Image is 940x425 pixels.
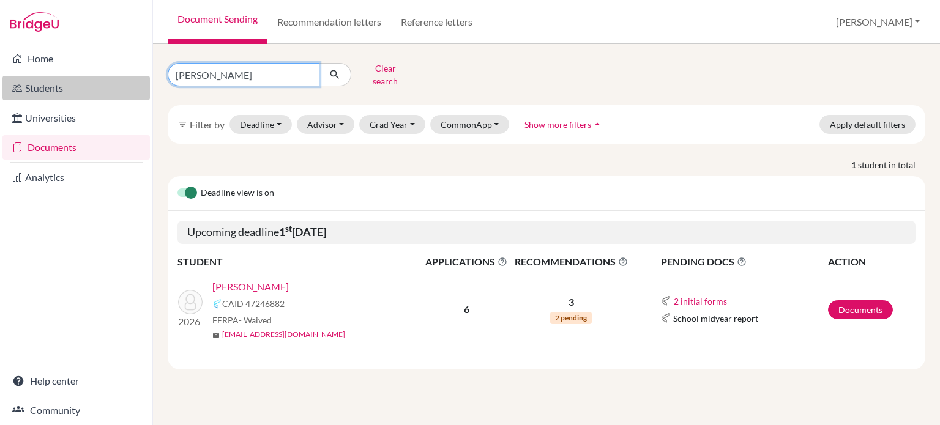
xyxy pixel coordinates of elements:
[178,290,203,314] img: Wang, Alice
[10,12,59,32] img: Bridge-U
[2,135,150,160] a: Documents
[2,369,150,393] a: Help center
[351,59,419,91] button: Clear search
[297,115,355,134] button: Advisor
[2,46,150,71] a: Home
[212,314,272,327] span: FERPA
[359,115,425,134] button: Grad Year
[178,314,203,329] p: 2026
[819,115,916,134] button: Apply default filters
[851,158,858,171] strong: 1
[229,115,292,134] button: Deadline
[279,225,326,238] b: 1 [DATE]
[827,254,916,270] th: ACTION
[177,254,422,270] th: STUDENT
[591,118,603,130] i: arrow_drop_up
[212,279,289,294] a: [PERSON_NAME]
[514,115,614,134] button: Show more filtersarrow_drop_up
[524,119,591,130] span: Show more filters
[2,76,150,100] a: Students
[661,313,671,323] img: Common App logo
[423,254,510,269] span: APPLICATIONS
[511,295,631,309] p: 3
[2,165,150,190] a: Analytics
[2,106,150,130] a: Universities
[830,10,925,34] button: [PERSON_NAME]
[464,303,469,315] b: 6
[673,294,728,308] button: 2 initial forms
[511,254,631,269] span: RECOMMENDATIONS
[190,119,225,130] span: Filter by
[858,158,925,171] span: student in total
[212,331,220,339] span: mail
[430,115,510,134] button: CommonApp
[222,329,345,340] a: [EMAIL_ADDRESS][DOMAIN_NAME]
[222,297,285,310] span: CAID 47246882
[212,299,222,309] img: Common App logo
[661,296,671,306] img: Common App logo
[673,312,758,325] span: School midyear report
[285,224,292,234] sup: st
[550,312,592,324] span: 2 pending
[661,254,827,269] span: PENDING DOCS
[201,186,274,201] span: Deadline view is on
[177,119,187,129] i: filter_list
[168,63,319,86] input: Find student by name...
[239,315,272,325] span: - Waived
[828,300,893,319] a: Documents
[177,221,916,244] h5: Upcoming deadline
[2,398,150,423] a: Community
